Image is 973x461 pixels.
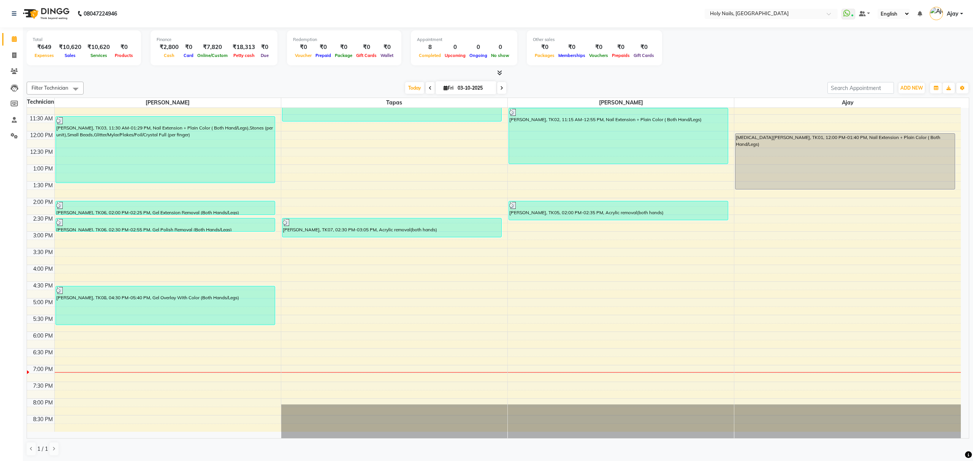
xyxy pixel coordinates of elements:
div: ₹7,820 [195,43,230,52]
div: [PERSON_NAME], TK06, 02:30 PM-02:55 PM, Gel Polish Removal (Both Hands/Legs) [56,218,275,231]
span: Products [113,53,135,58]
input: 2025-10-03 [455,82,493,94]
span: Expenses [33,53,56,58]
span: Tapas [281,98,507,107]
span: [PERSON_NAME] [508,98,734,107]
div: 7:30 PM [32,382,54,390]
span: Prepaids [610,53,632,58]
div: 12:00 PM [29,131,54,139]
div: 1:00 PM [32,165,54,173]
div: 11:30 AM [28,115,54,123]
span: Packages [533,53,556,58]
div: ₹10,620 [56,43,84,52]
button: ADD NEW [899,83,925,93]
div: ₹0 [113,43,135,52]
span: Today [405,82,424,94]
span: Petty cash [231,53,257,58]
div: ₹0 [314,43,333,52]
div: 8:00 PM [32,399,54,407]
div: [PERSON_NAME], TK03, 11:30 AM-01:29 PM, Nail Extension + Plain Color ( Both Hand/Legs),Stones (pe... [56,117,275,183]
span: [PERSON_NAME] [55,98,281,107]
div: [PERSON_NAME], TK06, 02:00 PM-02:25 PM, Gel Extension Removal (Both Hands/Legs) [56,201,275,215]
div: ₹0 [632,43,656,52]
div: ₹0 [293,43,314,52]
div: 8 [417,43,443,52]
div: [PERSON_NAME], TK02, 11:15 AM-12:55 PM, Nail Extension + Plain Color ( Both Hand/Legs) [509,108,728,164]
div: 8:30 PM [32,415,54,423]
div: ₹0 [182,43,195,52]
span: Package [333,53,354,58]
div: [PERSON_NAME], TK05, 02:00 PM-02:35 PM, Acrylic removal(both hands) [509,201,728,220]
span: Memberships [556,53,587,58]
img: logo [19,3,71,24]
div: ₹0 [587,43,610,52]
div: ₹10,620 [84,43,113,52]
div: ₹0 [556,43,587,52]
div: Technician [27,98,54,106]
div: 4:00 PM [32,265,54,273]
div: ₹0 [354,43,379,52]
span: No show [489,53,511,58]
span: Online/Custom [195,53,230,58]
div: 7:00 PM [32,365,54,373]
div: 5:00 PM [32,298,54,306]
span: Wallet [379,53,395,58]
div: 1:30 PM [32,182,54,189]
div: ₹0 [610,43,632,52]
div: 5:30 PM [32,315,54,323]
span: 1 / 1 [37,445,48,453]
div: 6:30 PM [32,349,54,357]
img: Ajay [930,7,943,20]
div: [PERSON_NAME], TK08, 04:30 PM-05:40 PM, Gel Overlay With Color (Both Hands/Legs) [56,286,275,325]
div: ₹0 [258,43,271,52]
div: Appointment [417,36,511,43]
span: Voucher [293,53,314,58]
div: [MEDICAL_DATA][PERSON_NAME], TK01, 12:00 PM-01:40 PM, Nail Extension + Plain Color ( Both Hand/Legs) [735,134,955,189]
div: Finance [157,36,271,43]
div: ₹649 [33,43,56,52]
div: 2:30 PM [32,215,54,223]
span: Completed [417,53,443,58]
div: 3:30 PM [32,248,54,256]
span: Filter Technician [32,85,68,91]
div: ₹18,313 [230,43,258,52]
div: ₹0 [533,43,556,52]
div: 0 [489,43,511,52]
span: Card [182,53,195,58]
div: ₹2,800 [157,43,182,52]
span: Cash [162,53,176,58]
span: Fri [442,85,455,91]
div: ₹0 [333,43,354,52]
b: 08047224946 [84,3,117,24]
span: Gift Cards [632,53,656,58]
div: 2:00 PM [32,198,54,206]
div: 0 [467,43,489,52]
span: Upcoming [443,53,467,58]
span: Services [89,53,109,58]
div: 3:00 PM [32,232,54,240]
div: 4:30 PM [32,282,54,290]
span: Gift Cards [354,53,379,58]
span: Vouchers [587,53,610,58]
div: 6:00 PM [32,332,54,340]
input: Search Appointment [827,82,894,94]
span: Ajay [947,10,959,18]
div: 0 [443,43,467,52]
div: Total [33,36,135,43]
div: Redemption [293,36,395,43]
span: Ongoing [467,53,489,58]
span: Due [259,53,271,58]
span: Prepaid [314,53,333,58]
span: ADD NEW [900,85,923,91]
div: Other sales [533,36,656,43]
span: Sales [63,53,78,58]
div: 12:30 PM [29,148,54,156]
div: [PERSON_NAME], TK07, 02:30 PM-03:05 PM, Acrylic removal(both hands) [282,218,501,237]
span: Ajay [734,98,961,107]
div: ₹0 [379,43,395,52]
